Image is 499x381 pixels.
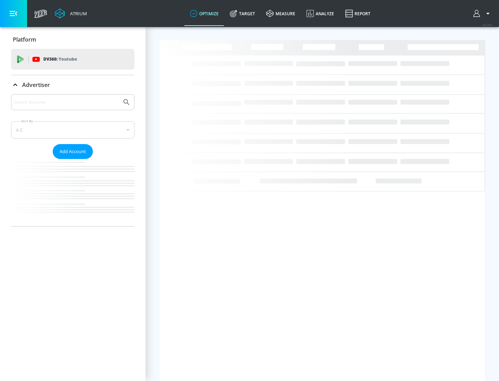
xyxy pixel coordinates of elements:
[55,8,87,19] a: Atrium
[11,159,134,226] nav: list of Advertiser
[13,36,36,43] p: Platform
[261,1,301,26] a: measure
[53,144,93,159] button: Add Account
[340,1,376,26] a: Report
[301,1,340,26] a: Analyze
[60,148,86,156] span: Add Account
[59,55,77,63] p: Youtube
[20,119,35,123] label: Sort By
[43,55,77,63] p: DV360:
[67,10,87,17] div: Atrium
[482,23,492,27] span: v 4.24.0
[11,30,134,49] div: Platform
[184,1,224,26] a: optimize
[224,1,261,26] a: Target
[11,49,134,70] div: DV360: Youtube
[11,94,134,226] div: Advertiser
[22,81,50,89] p: Advertiser
[11,121,134,139] div: A-Z
[14,98,119,107] input: Search by name
[11,75,134,95] div: Advertiser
